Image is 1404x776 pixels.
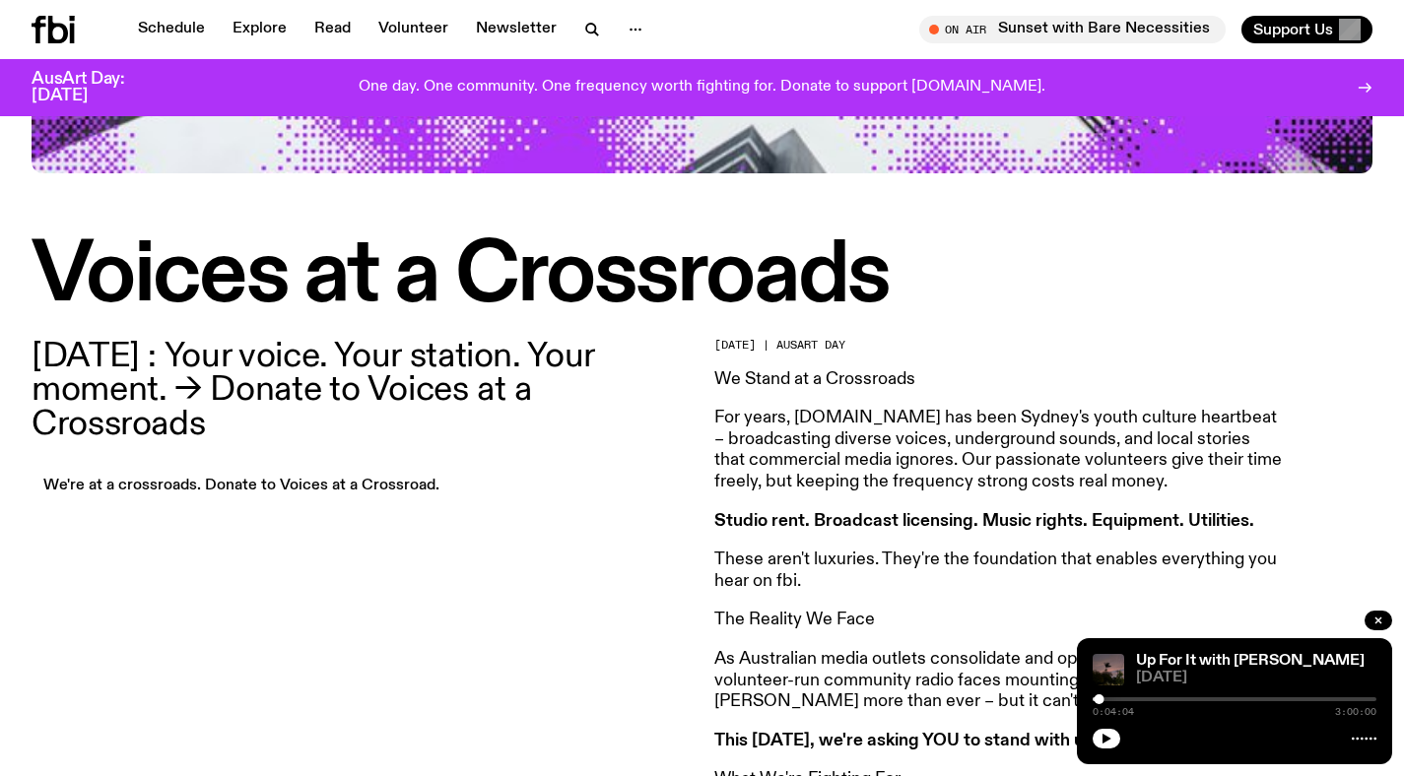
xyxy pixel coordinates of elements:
[714,408,1282,492] p: For years, [DOMAIN_NAME] has been Sydney's youth culture heartbeat – broadcasting diverse voices,...
[714,550,1282,592] p: These aren't luxuries. They're the foundation that enables everything you hear on fbi.
[302,16,363,43] a: Read
[464,16,568,43] a: Newsletter
[32,236,1372,316] h1: Voices at a Crossroads
[32,71,158,104] h3: AusArt Day: [DATE]
[32,473,451,500] a: We're at a crossroads. Donate to Voices at a Crossroad.
[714,610,1282,631] h3: The Reality We Face
[221,16,299,43] a: Explore
[1136,653,1365,669] a: Up For It with [PERSON_NAME]
[1335,707,1376,717] span: 3:00:00
[1253,21,1333,38] span: Support Us
[714,369,1282,391] h3: We Stand at a Crossroads
[714,512,1254,530] strong: Studio rent. Broadcast licensing. Music rights. Equipment. Utilities.
[919,16,1226,43] button: On AirSunset with Bare Necessities
[32,340,691,441] p: [DATE] : Your voice. Your station. Your moment. → Donate to Voices at a Crossroads
[126,16,217,43] a: Schedule
[367,16,460,43] a: Volunteer
[1136,671,1376,685] span: [DATE]
[714,649,1282,713] p: As Australian media outlets consolidate and operational costs rise, volunteer-run community radio...
[1241,16,1372,43] button: Support Us
[359,79,1045,97] p: One day. One community. One frequency worth fighting for. Donate to support [DOMAIN_NAME].
[1093,707,1134,717] span: 0:04:04
[714,732,1098,749] strong: This [DATE], we're asking YOU to stand with us.
[714,340,1282,351] h2: [DATE] | AusArt Day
